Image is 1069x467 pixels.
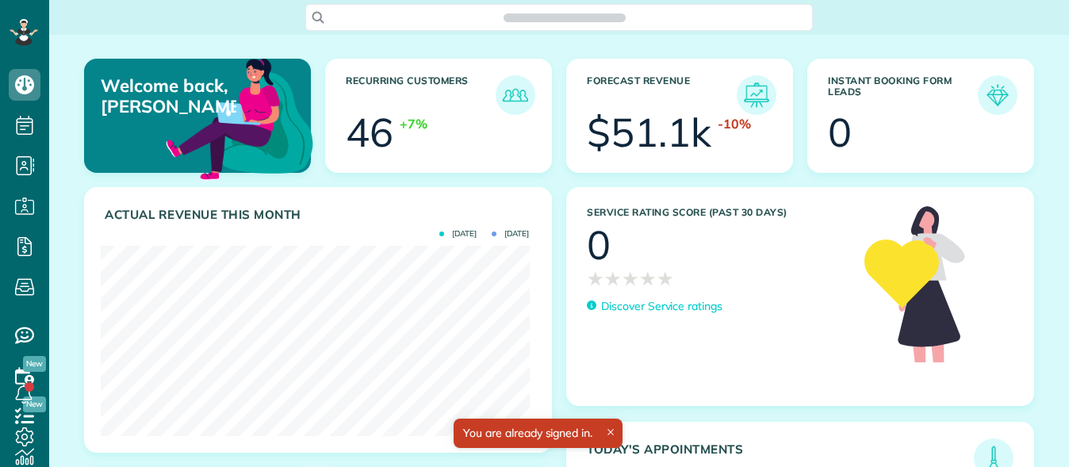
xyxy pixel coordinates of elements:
[828,113,852,152] div: 0
[587,113,711,152] div: $51.1k
[587,298,722,315] a: Discover Service ratings
[400,115,427,133] div: +7%
[346,75,496,115] h3: Recurring Customers
[828,75,978,115] h3: Instant Booking Form Leads
[718,115,751,133] div: -10%
[439,230,477,238] span: [DATE]
[587,225,611,265] div: 0
[601,298,722,315] p: Discover Service ratings
[604,265,622,293] span: ★
[23,356,46,372] span: New
[741,79,772,111] img: icon_forecast_revenue-8c13a41c7ed35a8dcfafea3cbb826a0462acb37728057bba2d056411b612bbbe.png
[500,79,531,111] img: icon_recurring_customers-cf858462ba22bcd05b5a5880d41d6543d210077de5bb9ebc9590e49fd87d84ed.png
[101,75,236,117] p: Welcome back, [PERSON_NAME]!
[657,265,674,293] span: ★
[622,265,639,293] span: ★
[346,113,393,152] div: 46
[639,265,657,293] span: ★
[163,40,316,194] img: dashboard_welcome-42a62b7d889689a78055ac9021e634bf52bae3f8056760290aed330b23ab8690.png
[492,230,529,238] span: [DATE]
[105,208,535,222] h3: Actual Revenue this month
[454,419,623,448] div: You are already signed in.
[587,207,849,218] h3: Service Rating score (past 30 days)
[982,79,1013,111] img: icon_form_leads-04211a6a04a5b2264e4ee56bc0799ec3eb69b7e499cbb523a139df1d13a81ae0.png
[519,10,609,25] span: Search ZenMaid…
[587,265,604,293] span: ★
[587,75,737,115] h3: Forecast Revenue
